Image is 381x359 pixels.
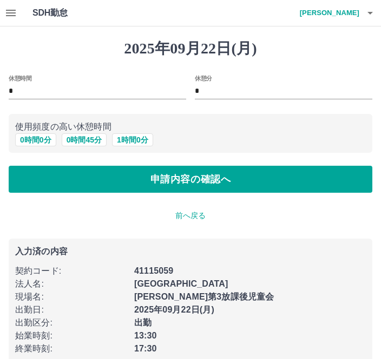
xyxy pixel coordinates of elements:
button: 申請内容の確認へ [9,166,372,193]
button: 0時間0分 [15,133,56,146]
p: 法人名 : [15,277,128,290]
b: 41115059 [134,266,173,275]
b: [PERSON_NAME]第3放課後児童会 [134,292,274,301]
p: 始業時刻 : [15,329,128,342]
p: 現場名 : [15,290,128,303]
b: 13:30 [134,331,157,340]
b: [GEOGRAPHIC_DATA] [134,279,228,288]
b: 17:30 [134,344,157,353]
p: 使用頻度の高い休憩時間 [15,120,366,133]
h1: 2025年09月22日(月) [9,39,372,58]
b: 出勤 [134,318,152,327]
p: 終業時刻 : [15,342,128,355]
button: 0時間45分 [62,133,107,146]
label: 休憩分 [195,74,212,82]
label: 休憩時間 [9,74,31,82]
p: 出勤区分 : [15,316,128,329]
p: 出勤日 : [15,303,128,316]
b: 2025年09月22日(月) [134,305,214,314]
button: 1時間0分 [112,133,153,146]
p: 入力済の内容 [15,247,366,256]
p: 前へ戻る [9,210,372,221]
p: 契約コード : [15,265,128,277]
